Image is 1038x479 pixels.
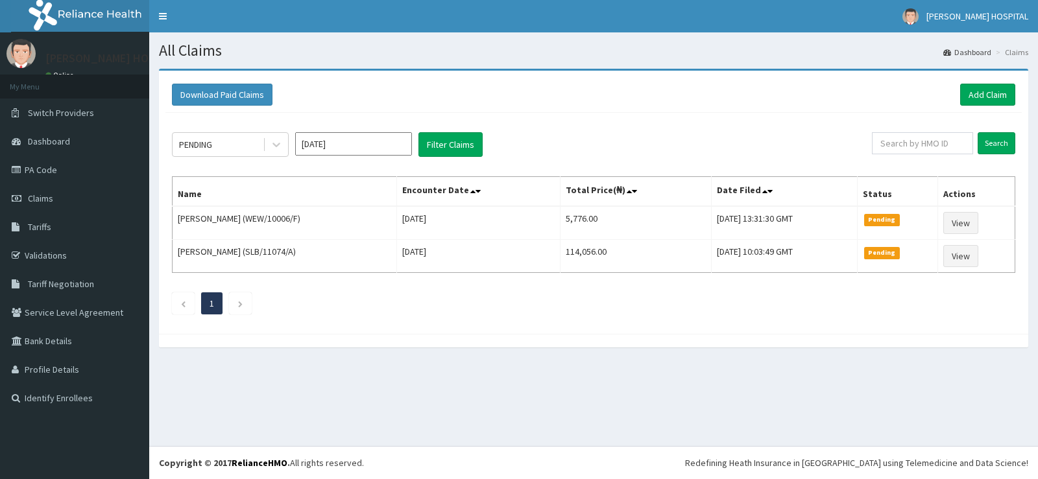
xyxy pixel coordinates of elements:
span: Switch Providers [28,107,94,119]
a: Add Claim [960,84,1015,106]
img: User Image [902,8,919,25]
th: Encounter Date [396,177,560,207]
td: [DATE] 13:31:30 GMT [712,206,858,240]
h1: All Claims [159,42,1028,59]
a: Next page [237,298,243,309]
footer: All rights reserved. [149,446,1038,479]
span: Tariffs [28,221,51,233]
input: Search by HMO ID [872,132,974,154]
button: Filter Claims [418,132,483,157]
button: Download Paid Claims [172,84,272,106]
p: [PERSON_NAME] HOSPITAL [45,53,184,64]
td: [DATE] [396,240,560,273]
a: Online [45,71,77,80]
a: RelianceHMO [232,457,287,469]
input: Search [978,132,1015,154]
img: User Image [6,39,36,68]
span: Pending [864,247,900,259]
a: Page 1 is your current page [210,298,214,309]
th: Date Filed [712,177,858,207]
td: 114,056.00 [560,240,711,273]
a: Previous page [180,298,186,309]
div: Redefining Heath Insurance in [GEOGRAPHIC_DATA] using Telemedicine and Data Science! [685,456,1028,469]
td: [PERSON_NAME] (WEW/10006/F) [173,206,397,240]
th: Status [858,177,938,207]
span: Dashboard [28,135,70,147]
div: PENDING [179,138,212,151]
span: Pending [864,214,900,226]
th: Actions [937,177,1015,207]
td: 5,776.00 [560,206,711,240]
td: [DATE] [396,206,560,240]
td: [DATE] 10:03:49 GMT [712,240,858,273]
span: Tariff Negotiation [28,278,94,290]
span: Claims [28,193,53,204]
a: Dashboard [943,47,991,58]
span: [PERSON_NAME] HOSPITAL [926,10,1028,22]
a: View [943,245,978,267]
a: View [943,212,978,234]
input: Select Month and Year [295,132,412,156]
li: Claims [993,47,1028,58]
th: Total Price(₦) [560,177,711,207]
th: Name [173,177,397,207]
td: [PERSON_NAME] (SLB/11074/A) [173,240,397,273]
strong: Copyright © 2017 . [159,457,290,469]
